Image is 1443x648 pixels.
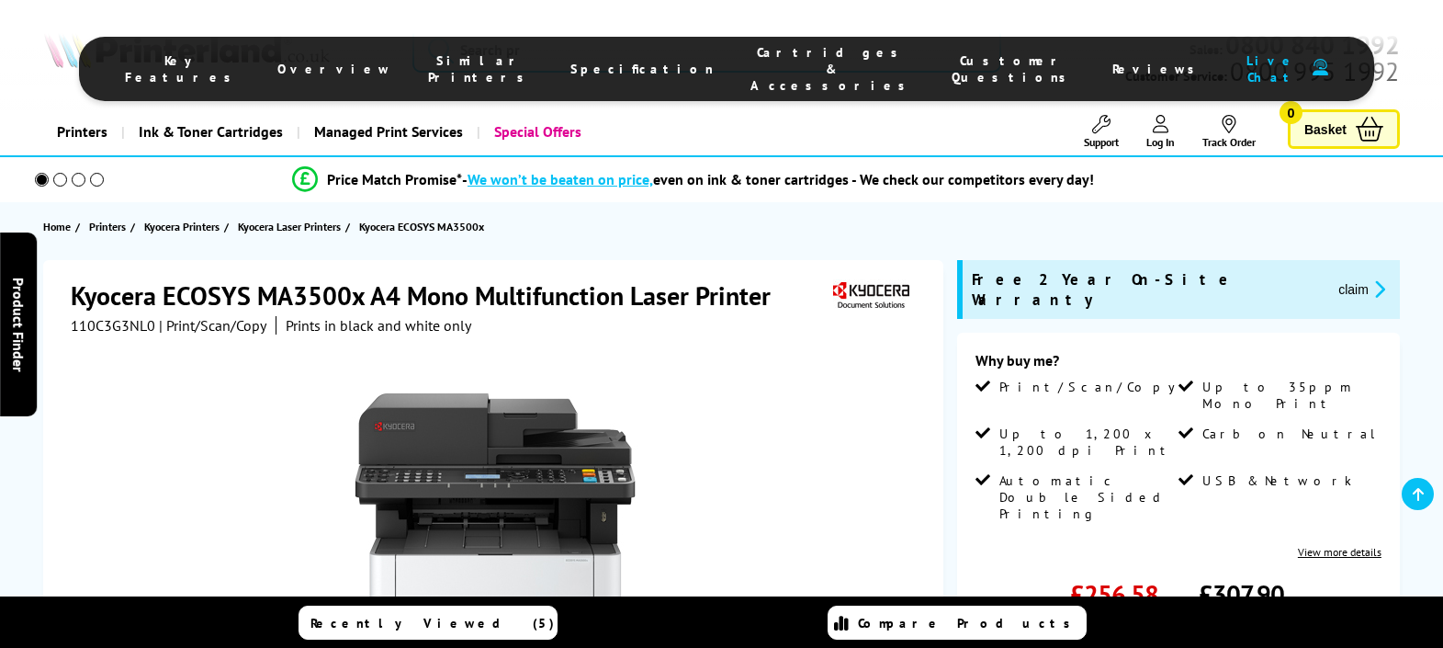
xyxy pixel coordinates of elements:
[1199,577,1284,611] span: £307.90
[1313,59,1328,76] img: user-headset-duotone.svg
[1146,115,1175,149] a: Log In
[828,606,1087,640] a: Compare Products
[972,269,1325,310] span: Free 2 Year On-Site Warranty
[71,316,155,335] span: 110C3G3NL0
[428,52,534,85] span: Similar Printers
[1084,135,1119,149] span: Support
[1070,577,1158,611] span: £256.58
[89,217,126,236] span: Printers
[975,351,1381,379] div: Why buy me?
[1202,426,1377,442] span: Carbon Neutral
[829,279,913,313] img: Kyocera
[139,108,283,155] span: Ink & Toner Cartridges
[9,164,1377,196] li: modal_Promise
[1202,472,1352,489] span: USB & Network
[43,108,121,155] a: Printers
[125,52,241,85] span: Key Features
[1241,52,1303,85] span: Live Chat
[297,108,477,155] a: Managed Print Services
[9,277,28,371] span: Product Finder
[1298,545,1381,559] a: View more details
[570,61,714,77] span: Specification
[999,426,1175,459] span: Up to 1,200 x 1,200 dpi Print
[462,170,1094,188] div: - even on ink & toner cartridges - We check our competitors every day!
[1146,135,1175,149] span: Log In
[277,61,391,77] span: Overview
[858,615,1080,631] span: Compare Products
[327,170,462,188] span: Price Match Promise*
[952,52,1076,85] span: Customer Questions
[468,170,653,188] span: We won’t be beaten on price,
[144,217,220,236] span: Kyocera Printers
[477,108,595,155] a: Special Offers
[1112,61,1204,77] span: Reviews
[999,472,1175,522] span: Automatic Double Sided Printing
[1333,279,1391,300] button: promo-description
[359,220,484,233] span: Kyocera ECOSYS MA3500x
[159,316,266,335] span: | Print/Scan/Copy
[43,217,71,236] span: Home
[1304,117,1347,142] span: Basket
[1288,109,1400,149] a: Basket 0
[71,279,789,313] h1: Kyocera ECOSYS MA3500x A4 Mono Multifunction Laser Printer
[1202,115,1256,149] a: Track Order
[238,217,345,236] a: Kyocera Laser Printers
[238,217,341,236] span: Kyocera Laser Printers
[144,217,224,236] a: Kyocera Printers
[310,615,555,631] span: Recently Viewed (5)
[1280,101,1302,124] span: 0
[299,606,558,640] a: Recently Viewed (5)
[121,108,297,155] a: Ink & Toner Cartridges
[750,44,915,94] span: Cartridges & Accessories
[1084,115,1119,149] a: Support
[89,217,130,236] a: Printers
[999,379,1189,395] span: Print/Scan/Copy
[1202,379,1378,412] span: Up to 35ppm Mono Print
[43,217,75,236] a: Home
[286,316,471,335] i: Prints in black and white only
